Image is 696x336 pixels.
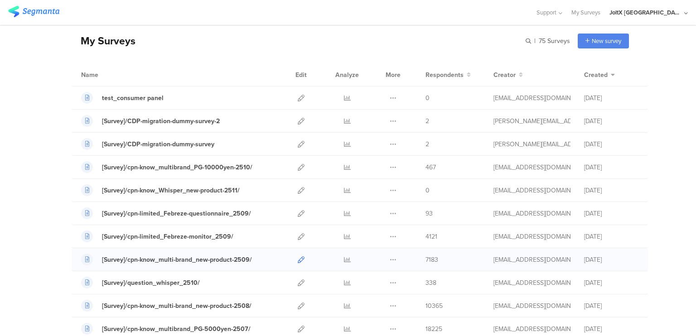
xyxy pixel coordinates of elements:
[81,92,164,104] a: test_consumer panel
[493,209,570,218] div: kumai.ik@pg.com
[8,6,59,17] img: segmanta logo
[81,277,200,288] a: [Survey]/question_whisper_2510/
[493,93,570,103] div: kumai.ik@pg.com
[425,70,471,80] button: Respondents
[81,161,252,173] a: [Survey]/cpn-know_multibrand_PG-10000yen-2510/
[584,116,638,126] div: [DATE]
[493,163,570,172] div: kumai.ik@pg.com
[584,278,638,288] div: [DATE]
[425,209,433,218] span: 93
[584,209,638,218] div: [DATE]
[81,254,252,265] a: [Survey]/cpn-know_multi-brand_new-product-2509/
[81,230,233,242] a: [Survey]/cpn-limited_Febreze-monitor_2509/
[584,139,638,149] div: [DATE]
[72,33,135,48] div: My Surveys
[609,8,682,17] div: JoltX [GEOGRAPHIC_DATA]
[102,301,251,311] div: [Survey]/cpn-know_multi-brand_new-product-2508/
[102,278,200,288] div: [Survey]/question_whisper_2510/
[102,163,252,172] div: [Survey]/cpn-know_multibrand_PG-10000yen-2510/
[425,301,443,311] span: 10365
[592,37,621,45] span: New survey
[81,323,251,335] a: [Survey]/cpn-know_multibrand_PG-5000yen-2507/
[291,63,311,86] div: Edit
[102,255,252,264] div: [Survey]/cpn-know_multi-brand_new-product-2509/
[539,36,570,46] span: 75 Surveys
[493,301,570,311] div: kumai.ik@pg.com
[102,186,240,195] div: [Survey]/cpn-know_Whisper_new-product-2511/
[81,138,214,150] a: [Survey]/CDP-migration-dummy-survey
[102,232,233,241] div: [Survey]/cpn-limited_Febreze-monitor_2509/
[584,324,638,334] div: [DATE]
[81,70,135,80] div: Name
[81,207,251,219] a: [Survey]/cpn-limited_Febreze-questionnaire_2509/
[81,184,240,196] a: [Survey]/cpn-know_Whisper_new-product-2511/
[425,186,430,195] span: 0
[425,324,442,334] span: 18225
[425,93,430,103] span: 0
[493,232,570,241] div: kumai.ik@pg.com
[584,70,608,80] span: Created
[584,232,638,241] div: [DATE]
[333,63,361,86] div: Analyze
[102,116,220,126] div: [Survey]/CDP-migration-dummy-survey-2
[102,93,164,103] div: test_consumer panel
[584,255,638,264] div: [DATE]
[425,116,429,126] span: 2
[425,278,436,288] span: 338
[425,70,464,80] span: Respondents
[425,139,429,149] span: 2
[425,232,437,241] span: 4121
[493,255,570,264] div: kumai.ik@pg.com
[102,209,251,218] div: [Survey]/cpn-limited_Febreze-questionnaire_2509/
[493,116,570,126] div: praharaj.sp.1@pg.com
[493,139,570,149] div: praharaj.sp.1@pg.com
[102,324,251,334] div: [Survey]/cpn-know_multibrand_PG-5000yen-2507/
[533,36,537,46] span: |
[81,300,251,312] a: [Survey]/cpn-know_multi-brand_new-product-2508/
[584,93,638,103] div: [DATE]
[493,324,570,334] div: kumai.ik@pg.com
[383,63,403,86] div: More
[493,70,516,80] span: Creator
[102,139,214,149] div: [Survey]/CDP-migration-dummy-survey
[584,301,638,311] div: [DATE]
[425,163,436,172] span: 467
[493,186,570,195] div: kumai.ik@pg.com
[493,278,570,288] div: kumai.ik@pg.com
[493,70,523,80] button: Creator
[536,8,556,17] span: Support
[584,163,638,172] div: [DATE]
[425,255,438,264] span: 7183
[584,70,615,80] button: Created
[584,186,638,195] div: [DATE]
[81,115,220,127] a: [Survey]/CDP-migration-dummy-survey-2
